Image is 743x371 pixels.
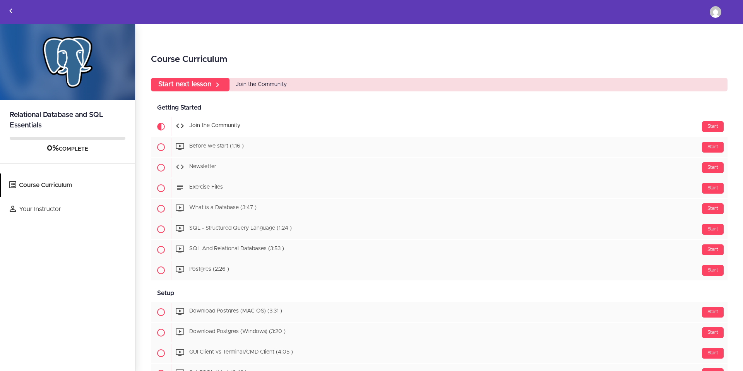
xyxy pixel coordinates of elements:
[151,117,171,137] span: Current item
[189,123,240,129] span: Join the Community
[702,327,724,338] div: Start
[47,144,59,152] span: 0%
[189,246,284,252] span: SQL And Relational Databases (3:53 )
[151,260,728,280] a: Start Postgres (2:26 )
[151,343,728,363] a: Start GUI Client vs Terminal/CMD Client (4:05 )
[702,307,724,318] div: Start
[151,178,728,198] a: Start Exercise Files
[151,137,728,157] a: Start Before we start (1:16 )
[151,302,728,322] a: Start Download Postgres (MAC OS) (3:31 )
[1,173,135,197] a: Course Curriculum
[151,158,728,178] a: Start Newsletter
[710,6,721,18] img: heatblack009@gmail.com
[151,199,728,219] a: Start What is a Database (3:47 )
[151,78,229,91] a: Start next lesson
[189,185,223,190] span: Exercise Files
[10,144,125,154] div: COMPLETE
[702,121,724,132] div: Start
[702,162,724,173] div: Start
[0,0,21,24] a: Back to courses
[151,117,728,137] a: Current item Start Join the Community
[702,244,724,255] div: Start
[1,198,135,221] a: Your Instructor
[236,82,287,87] span: Join the Community
[702,348,724,359] div: Start
[702,265,724,276] div: Start
[189,144,244,149] span: Before we start (1:16 )
[702,203,724,214] div: Start
[189,350,293,355] span: GUI Client vs Terminal/CMD Client (4:05 )
[189,309,282,314] span: Download Postgres (MAC OS) (3:31 )
[6,6,15,15] svg: Back to courses
[151,219,728,239] a: Start SQL - Structured Query Language (1:24 )
[151,240,728,260] a: Start SQL And Relational Databases (3:53 )
[189,329,286,335] span: Download Postgres (Windows) (3:20 )
[189,267,229,272] span: Postgres (2:26 )
[189,205,257,211] span: What is a Database (3:47 )
[151,53,728,66] h2: Course Curriculum
[151,323,728,343] a: Start Download Postgres (Windows) (3:20 )
[702,183,724,194] div: Start
[702,142,724,153] div: Start
[189,226,292,231] span: SQL - Structured Query Language (1:24 )
[702,224,724,235] div: Start
[151,99,728,117] div: Getting Started
[151,285,728,302] div: Setup
[189,164,216,170] span: Newsletter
